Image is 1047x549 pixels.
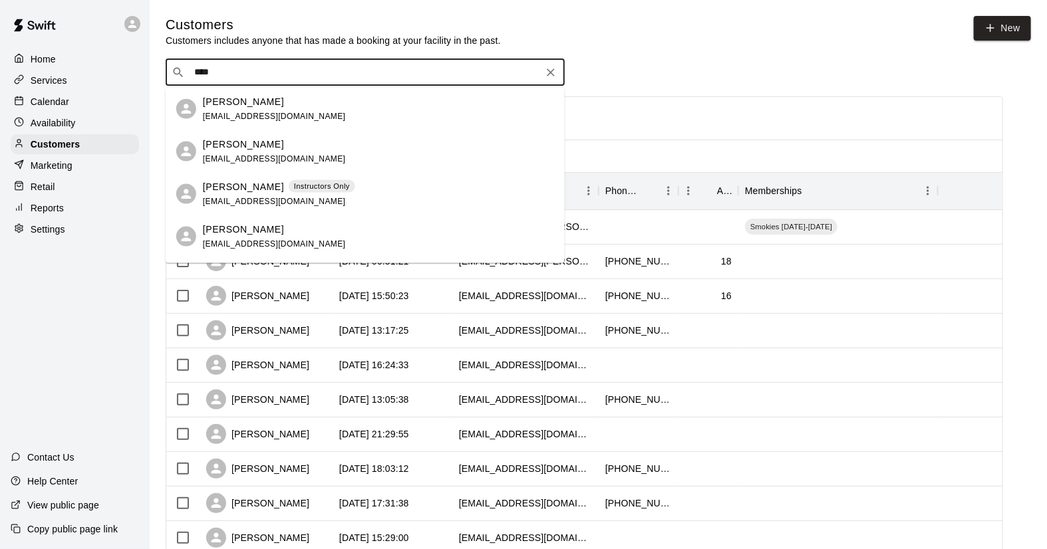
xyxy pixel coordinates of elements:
[605,393,672,406] div: +19316376378
[918,181,938,201] button: Menu
[27,522,118,536] p: Copy public page link
[166,59,565,86] div: Search customers by name or email
[27,498,99,512] p: View public page
[605,172,640,209] div: Phone Number
[717,172,732,209] div: Age
[11,134,139,154] a: Customers
[339,289,409,302] div: 2025-09-06 15:50:23
[745,221,837,232] span: Smokies [DATE]-[DATE]
[605,324,672,337] div: +14232604290
[745,219,837,235] div: Smokies [DATE]-[DATE]
[31,138,80,151] p: Customers
[206,528,309,548] div: [PERSON_NAME]
[339,393,409,406] div: 2025-09-04 13:05:38
[206,286,309,306] div: [PERSON_NAME]
[459,496,592,510] div: wicket125@hotmail.com
[203,222,284,236] p: [PERSON_NAME]
[203,154,346,163] span: [EMAIL_ADDRESS][DOMAIN_NAME]
[459,462,592,475] div: daisymball99@gmail.com
[605,255,672,268] div: +14189327099
[721,255,732,268] div: 18
[206,389,309,409] div: [PERSON_NAME]
[678,172,738,209] div: Age
[605,289,672,302] div: +18438146700
[206,355,309,375] div: [PERSON_NAME]
[339,496,409,510] div: 2025-08-25 17:31:38
[11,113,139,133] a: Availability
[11,70,139,90] a: Services
[605,496,672,510] div: +14238028532
[27,451,75,464] p: Contact Us
[738,172,938,209] div: Memberships
[31,116,76,130] p: Availability
[452,172,599,209] div: Email
[31,201,64,215] p: Reports
[339,324,409,337] div: 2025-09-06 13:17:25
[579,181,599,201] button: Menu
[203,239,346,248] span: [EMAIL_ADDRESS][DOMAIN_NAME]
[339,427,409,441] div: 2025-08-28 21:29:55
[11,49,139,69] a: Home
[459,358,592,372] div: lindseyawallin@gmail.com
[605,462,672,475] div: +14236351735
[203,179,284,193] p: [PERSON_NAME]
[176,142,196,162] div: Emmaline Davis
[459,531,592,544] div: bo9_uga@yahoo.com
[721,289,732,302] div: 16
[203,196,346,205] span: [EMAIL_ADDRESS][DOMAIN_NAME]
[339,358,409,372] div: 2025-09-04 16:24:33
[294,181,350,192] p: Instructors Only
[176,227,196,247] div: Emmaline Davis
[176,184,196,204] div: Emma Zeimet
[203,137,284,151] p: [PERSON_NAME]
[11,92,139,112] a: Calendar
[974,16,1031,41] a: New
[745,172,802,209] div: Memberships
[31,53,56,66] p: Home
[678,181,698,201] button: Menu
[11,198,139,218] a: Reports
[176,99,196,119] div: Emma Young
[459,324,592,337] div: lsisemore1029@yahoo.com
[206,424,309,444] div: [PERSON_NAME]
[459,289,592,302] div: thomasjen011@gmail.com
[640,181,659,200] button: Sort
[31,74,67,87] p: Services
[203,111,346,120] span: [EMAIL_ADDRESS][DOMAIN_NAME]
[339,531,409,544] div: 2025-08-23 15:29:00
[206,459,309,479] div: [PERSON_NAME]
[599,172,678,209] div: Phone Number
[802,181,821,200] button: Sort
[698,181,717,200] button: Sort
[203,94,284,108] p: [PERSON_NAME]
[206,320,309,340] div: [PERSON_NAME]
[541,63,560,82] button: Clear
[339,462,409,475] div: 2025-08-27 18:03:12
[166,16,501,34] h5: Customers
[206,493,309,513] div: [PERSON_NAME]
[659,181,678,201] button: Menu
[31,223,65,236] p: Settings
[31,95,69,108] p: Calendar
[31,159,73,172] p: Marketing
[459,393,592,406] div: jlittle23@yahoo.com
[11,156,139,175] a: Marketing
[11,219,139,239] a: Settings
[459,427,592,441] div: sdunn@thebeth.org
[31,180,55,193] p: Retail
[27,475,78,488] p: Help Center
[166,34,501,47] p: Customers includes anyone that has made a booking at your facility in the past.
[11,177,139,197] a: Retail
